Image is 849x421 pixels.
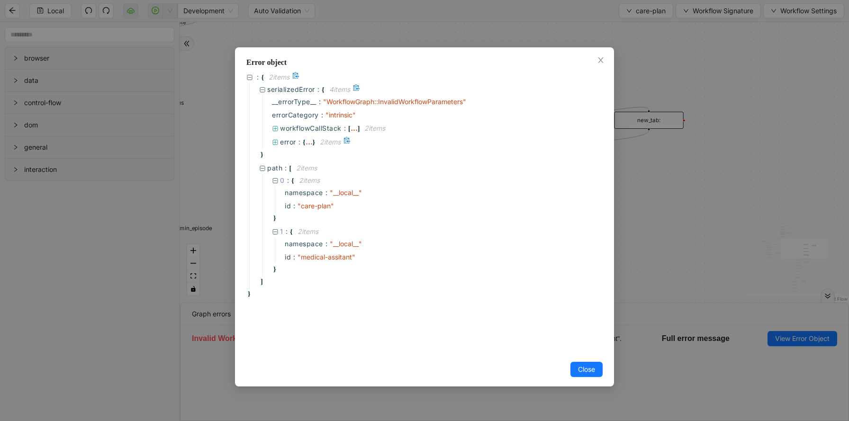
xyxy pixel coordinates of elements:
span: } [313,137,316,148]
span: workflowCallStack [280,124,342,132]
span: " __local__ " [330,240,362,248]
span: 2 item s [299,176,320,184]
span: Copy to clipboard [353,84,361,95]
span: { [322,85,325,95]
span: errorCategory [272,110,319,120]
span: : [257,72,259,82]
span: : [344,123,346,134]
div: ... [306,139,313,144]
span: 1 [280,227,283,235]
span: : [293,252,295,262]
button: Close [596,55,606,66]
span: 0 [280,176,285,184]
span: close [597,56,605,64]
span: } [272,213,276,224]
span: 2 item s [296,164,317,172]
span: __errorType__ [272,97,316,107]
span: 2 item s [269,73,289,81]
span: " medical-assitant " [298,253,355,261]
span: : [285,163,287,173]
span: " WorkflowGraph::InvalidWorkflowParameters " [323,98,466,106]
span: { [262,72,264,83]
span: [ [348,124,351,134]
span: : [319,97,321,107]
span: : [325,188,327,198]
span: error [280,138,296,146]
span: { [291,176,294,186]
span: : [325,239,327,249]
span: Copy to clipboard [292,72,301,82]
span: : [286,226,288,237]
span: " __local__ " [330,188,362,197]
span: Copy to clipboard [343,137,352,147]
span: : [293,201,295,211]
span: : [317,84,320,95]
span: 2 item s [320,138,341,146]
span: namespace [285,239,323,249]
span: " intrinsic " [325,111,356,119]
button: Close [570,362,603,377]
span: Close [578,364,595,375]
span: ] [358,124,360,134]
span: 2 item s [364,124,385,132]
span: id [285,252,291,262]
span: serializedError [267,85,315,93]
span: [ [289,163,292,174]
span: " care-plan " [298,202,334,210]
span: } [259,150,263,160]
span: path [267,164,282,172]
span: { [303,137,306,148]
span: } [246,289,251,299]
div: Error object [246,57,603,68]
span: : [287,175,289,186]
span: { [290,227,293,237]
span: } [272,264,276,275]
span: : [321,110,323,120]
div: ... [351,125,358,130]
span: ] [259,277,263,287]
span: : [298,137,301,147]
span: id [285,201,291,211]
span: 2 item s [298,227,318,235]
span: 4 item s [329,85,350,93]
span: namespace [285,188,323,198]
